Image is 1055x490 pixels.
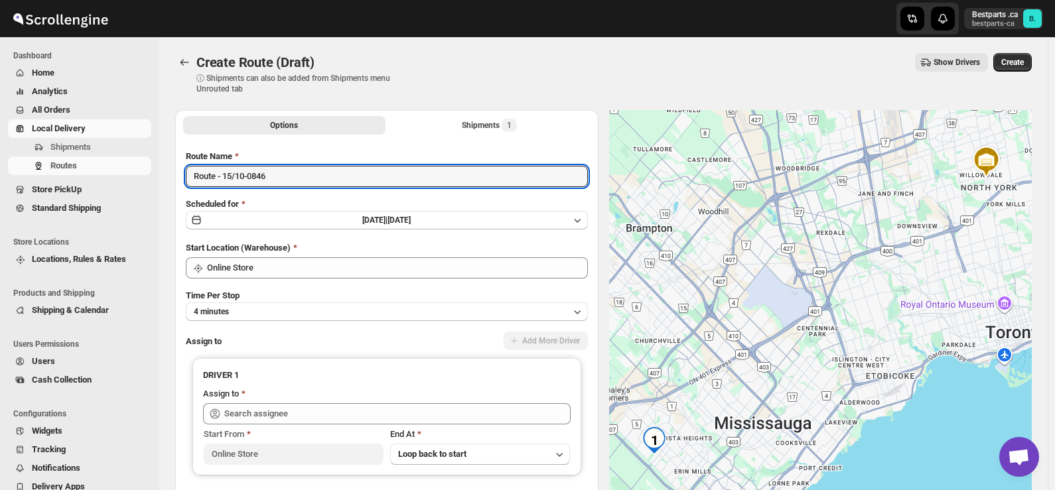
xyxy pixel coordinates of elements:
[186,211,588,229] button: [DATE]|[DATE]
[8,82,151,101] button: Analytics
[196,54,315,70] span: Create Route (Draft)
[32,203,101,213] span: Standard Shipping
[50,160,77,170] span: Routes
[8,250,151,269] button: Locations, Rules & Rates
[8,352,151,371] button: Users
[972,9,1018,20] p: Bestparts .ca
[183,116,386,135] button: All Route Options
[462,119,517,132] div: Shipments
[186,243,291,253] span: Start Location (Warehouse)
[32,184,82,194] span: Store PickUp
[32,105,70,115] span: All Orders
[390,428,570,441] div: End At
[11,2,110,35] img: ScrollEngine
[203,387,239,400] div: Assign to
[186,290,240,300] span: Time Per Stop
[50,142,91,152] span: Shipments
[270,120,298,131] span: Options
[207,257,588,278] input: Search location
[362,215,387,225] span: [DATE] |
[32,86,68,96] span: Analytics
[934,57,980,68] span: Show Drivers
[186,336,222,346] span: Assign to
[32,305,109,315] span: Shipping & Calendar
[32,375,92,385] span: Cash Collection
[186,151,232,161] span: Route Name
[8,156,151,175] button: Routes
[8,459,151,477] button: Notifications
[32,444,66,454] span: Tracking
[32,68,54,78] span: Home
[388,116,591,135] button: Selected Shipments
[1001,57,1024,68] span: Create
[387,215,411,225] span: [DATE]
[13,339,153,349] span: Users Permissions
[13,237,153,247] span: Store Locations
[32,426,62,436] span: Widgets
[8,301,151,320] button: Shipping & Calendar
[186,302,588,321] button: 4 minutes
[32,123,86,133] span: Local Delivery
[964,8,1043,29] button: User menu
[13,288,153,298] span: Products and Shipping
[175,53,194,72] button: Routes
[186,199,239,209] span: Scheduled for
[972,20,1018,28] p: bestparts-ca
[32,356,55,366] span: Users
[196,73,405,94] p: ⓘ Shipments can also be added from Shipments menu Unrouted tab
[186,166,588,187] input: Eg: Bengaluru Route
[8,422,151,440] button: Widgets
[390,444,570,465] button: Loop back to start
[1029,15,1036,23] text: B.
[204,429,244,439] span: Start From
[8,440,151,459] button: Tracking
[1023,9,1042,28] span: Bestparts .ca
[194,306,229,317] span: 4 minutes
[8,371,151,389] button: Cash Collection
[13,50,153,61] span: Dashboard
[8,101,151,119] button: All Orders
[993,53,1032,72] button: Create
[8,138,151,156] button: Shipments
[203,369,571,382] h3: DRIVER 1
[398,449,466,459] span: Loop back to start
[507,120,512,131] span: 1
[999,437,1039,477] div: Open chat
[32,254,126,264] span: Locations, Rules & Rates
[32,463,80,473] span: Notifications
[641,427,668,454] div: 1
[224,403,571,424] input: Search assignee
[915,53,988,72] button: Show Drivers
[8,64,151,82] button: Home
[13,408,153,419] span: Configurations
